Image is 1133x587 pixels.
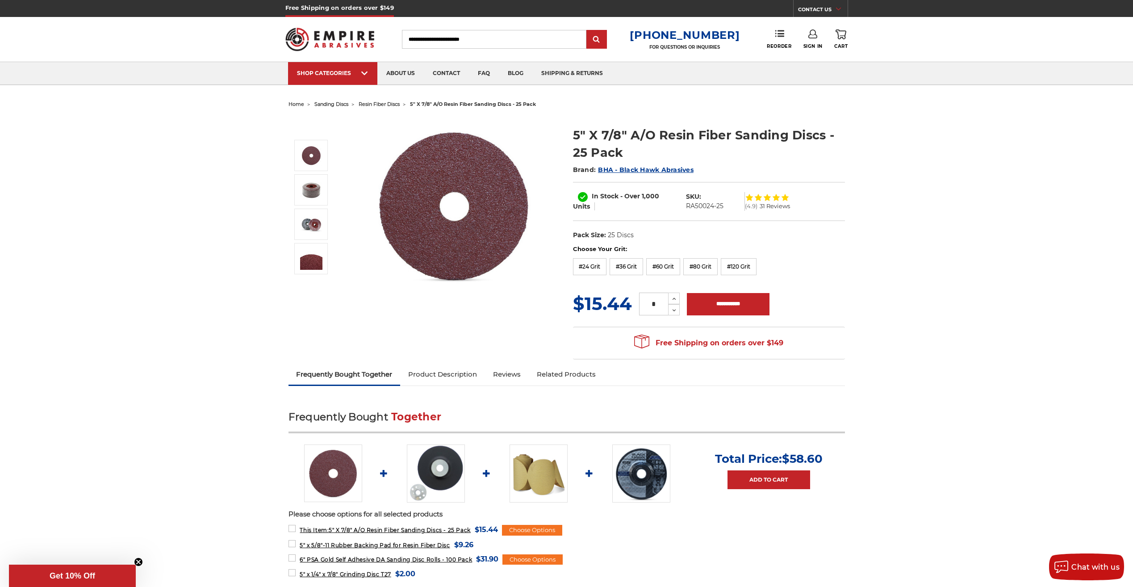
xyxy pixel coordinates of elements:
[134,558,143,566] button: Close teaser
[300,213,322,235] img: 5" X 7/8" A/O Resin Fiber Sanding Discs - 25 Pack
[50,571,95,580] span: Get 10% Off
[529,365,604,384] a: Related Products
[469,62,499,85] a: faq
[454,539,473,551] span: $9.26
[630,29,740,42] a: [PHONE_NUMBER]
[365,117,544,295] img: 5 inch aluminum oxide resin fiber disc
[300,144,322,167] img: 5 inch aluminum oxide resin fiber disc
[499,62,532,85] a: blog
[476,553,498,565] span: $31.90
[598,166,694,174] a: BHA - Black Hawk Abrasives
[395,568,415,580] span: $2.00
[288,411,388,423] span: Frequently Bought
[300,527,329,533] strong: This Item:
[300,527,470,533] span: 5" X 7/8" A/O Resin Fiber Sanding Discs - 25 Pack
[592,192,619,200] span: In Stock
[1049,553,1124,580] button: Chat with us
[573,231,606,240] dt: Pack Size:
[532,62,612,85] a: shipping & returns
[300,247,322,270] img: 5" X 7/8" A/O Resin Fiber Sanding Discs - 25 Pack
[285,22,375,57] img: Empire Abrasives
[502,554,563,565] div: Choose Options
[803,43,823,49] span: Sign In
[715,452,823,466] p: Total Price:
[300,556,472,563] span: 6" PSA Gold Self Adhesive DA Sanding Disc Rolls - 100 Pack
[573,166,596,174] span: Brand:
[634,334,783,352] span: Free Shipping on orders over $149
[377,62,424,85] a: about us
[608,231,634,240] dd: 25 Discs
[573,126,845,161] h1: 5" X 7/8" A/O Resin Fiber Sanding Discs - 25 Pack
[297,70,368,76] div: SHOP CATEGORIES
[424,62,469,85] a: contact
[300,571,391,578] span: 5" x 1/4" x 7/8" Grinding Disc T27
[391,411,441,423] span: Together
[834,43,848,49] span: Cart
[642,192,659,200] span: 1,000
[9,565,136,587] div: Get 10% OffClose teaser
[834,29,848,49] a: Cart
[502,525,562,536] div: Choose Options
[304,444,362,503] img: 5 inch aluminum oxide resin fiber disc
[727,470,810,489] a: Add to Cart
[686,192,701,201] dt: SKU:
[288,365,401,384] a: Frequently Bought Together
[288,101,304,107] a: home
[573,245,845,254] label: Choose Your Grit:
[798,4,848,17] a: CONTACT US
[400,365,485,384] a: Product Description
[630,44,740,50] p: FOR QUESTIONS OR INQUIRIES
[300,179,322,201] img: 5" X 7/8" A/O Resin Fiber Sanding Discs - 25 Pack
[573,202,590,210] span: Units
[1071,563,1120,571] span: Chat with us
[359,101,400,107] a: resin fiber discs
[588,31,606,49] input: Submit
[767,43,791,49] span: Reorder
[686,201,723,211] dd: RA50024-25
[782,452,823,466] span: $58.60
[300,542,450,549] span: 5" x 5/8"-11 Rubber Backing Pad for Resin Fiber Disc
[760,203,790,209] span: 31 Reviews
[767,29,791,49] a: Reorder
[410,101,536,107] span: 5" x 7/8" a/o resin fiber sanding discs - 25 pack
[314,101,348,107] a: sanding discs
[573,293,632,314] span: $15.44
[745,203,757,209] span: (4.9)
[485,365,529,384] a: Reviews
[288,509,845,520] p: Please choose options for all selected products
[620,192,640,200] span: - Over
[475,524,498,536] span: $15.44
